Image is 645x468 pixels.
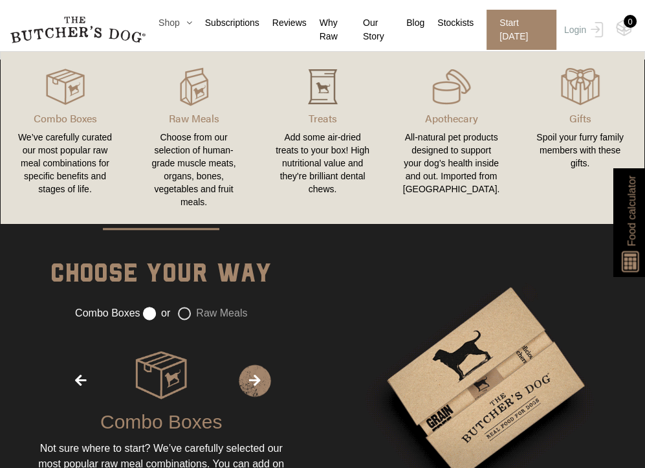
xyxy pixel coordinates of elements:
[145,111,243,126] p: Raw Meals
[50,254,272,306] div: Choose your way
[424,16,474,30] a: Stockists
[1,65,129,211] a: Combo Boxes We’ve carefully curated our most popular raw meal combinations for specific benefits ...
[259,16,307,30] a: Reviews
[146,16,192,30] a: Shop
[474,10,561,50] a: Start [DATE]
[531,131,629,170] div: Spoil your furry family members with these gifts.
[516,65,644,211] a: Gifts Spoil your furry family members with these gifts.
[402,131,500,195] div: All-natural pet products designed to support your dog’s health inside and out. Imported from [GEO...
[616,19,632,36] img: TBD_Cart-Empty.png
[393,16,424,30] a: Blog
[258,65,387,211] a: Treats Add some air-dried treats to your box! High nutritional value and they're brilliant dental...
[145,131,243,208] div: Choose from our selection of human-grade muscle meats, organs, bones, vegetables and fruit meals.
[350,16,393,43] a: Our Story
[65,364,97,397] span: Previous
[402,111,500,126] p: Apothecary
[624,175,639,246] span: Food calculator
[16,111,114,126] p: Combo Boxes
[239,364,271,397] span: Next
[387,65,516,211] a: Apothecary All-natural pet products designed to support your dog’s health inside and out. Importe...
[624,15,637,28] div: 0
[129,65,258,211] a: Raw Meals Choose from our selection of human-grade muscle meats, organs, bones, vegetables and fr...
[192,16,259,30] a: Subscriptions
[486,10,556,50] span: Start [DATE]
[561,10,603,50] a: Login
[143,307,170,320] label: or
[100,401,222,441] div: Combo Boxes
[75,306,140,321] label: Combo Boxes
[531,111,629,126] p: Gifts
[274,131,371,195] div: Add some air-dried treats to your box! High nutritional value and they're brilliant dental chews.
[274,111,371,126] p: Treats
[307,16,350,43] a: Why Raw
[303,67,342,106] img: NewTBD_Treats_Hover.png
[16,131,114,195] div: We’ve carefully curated our most popular raw meal combinations for specific benefits and stages o...
[178,307,247,320] label: Raw Meals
